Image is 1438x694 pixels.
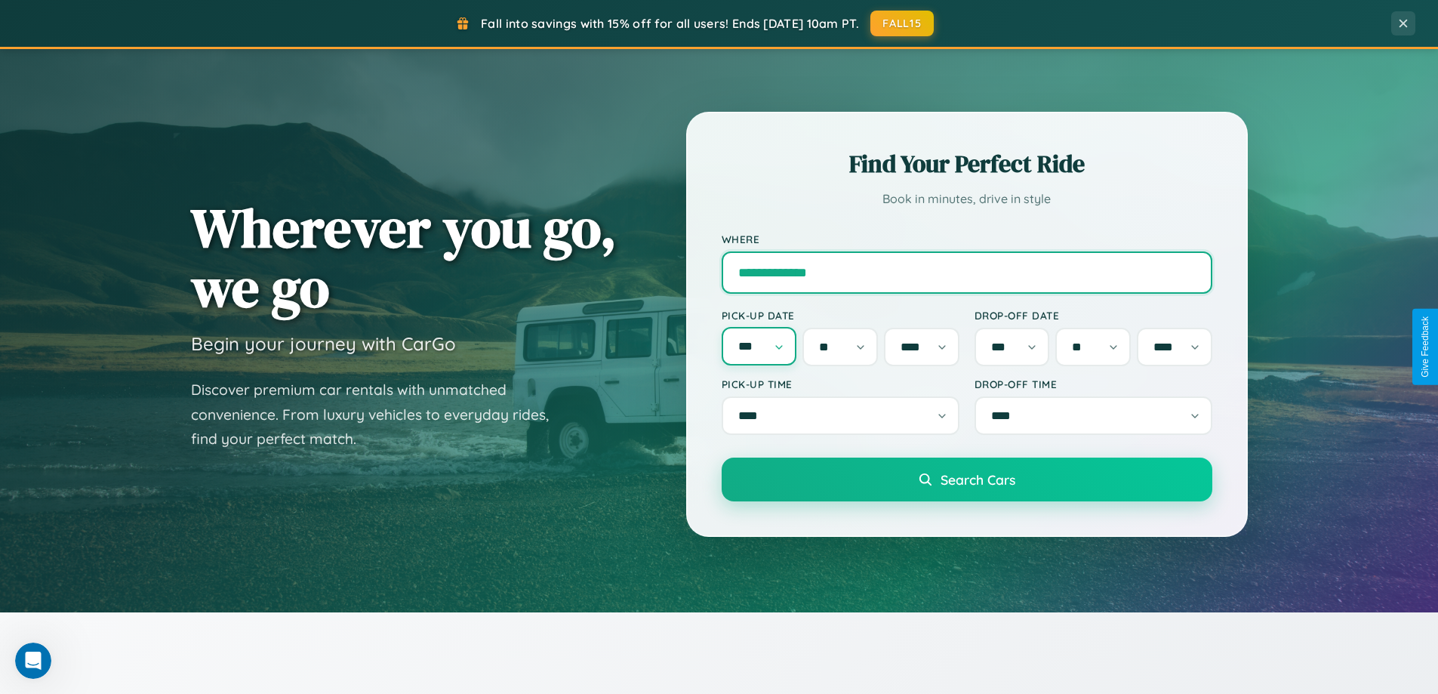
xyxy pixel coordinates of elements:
[722,309,959,322] label: Pick-up Date
[870,11,934,36] button: FALL15
[722,458,1212,501] button: Search Cars
[722,378,959,390] label: Pick-up Time
[722,147,1212,180] h2: Find Your Perfect Ride
[1420,316,1430,378] div: Give Feedback
[975,309,1212,322] label: Drop-off Date
[191,198,617,317] h1: Wherever you go, we go
[481,16,859,31] span: Fall into savings with 15% off for all users! Ends [DATE] 10am PT.
[941,471,1015,488] span: Search Cars
[191,378,568,452] p: Discover premium car rentals with unmatched convenience. From luxury vehicles to everyday rides, ...
[15,643,51,679] iframe: Intercom live chat
[722,233,1212,245] label: Where
[722,188,1212,210] p: Book in minutes, drive in style
[191,332,456,355] h3: Begin your journey with CarGo
[975,378,1212,390] label: Drop-off Time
